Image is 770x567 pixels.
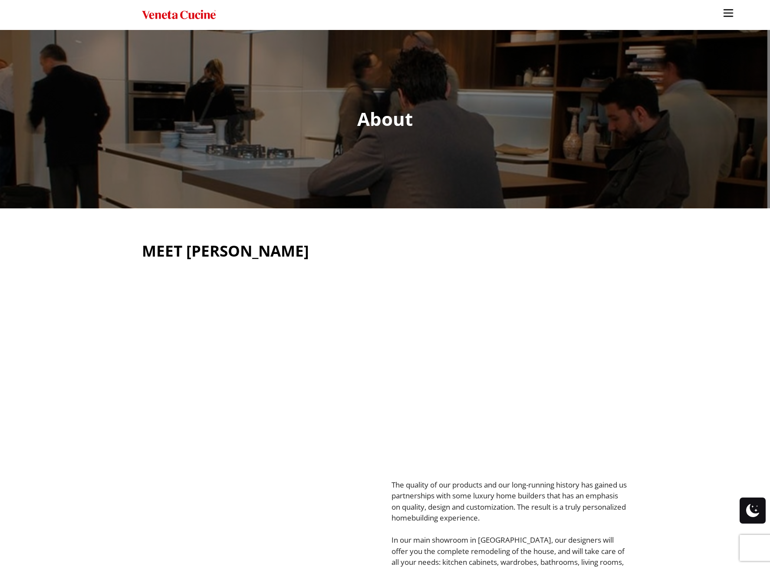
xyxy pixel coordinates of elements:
[142,9,216,21] img: Veneta Cucine USA
[722,7,735,20] img: burger-menu-svgrepo-com-30x30.jpg
[142,237,309,265] h2: MEET [PERSON_NAME]
[392,480,627,523] span: The quality of our products and our long-running history has gained us partnerships with some lux...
